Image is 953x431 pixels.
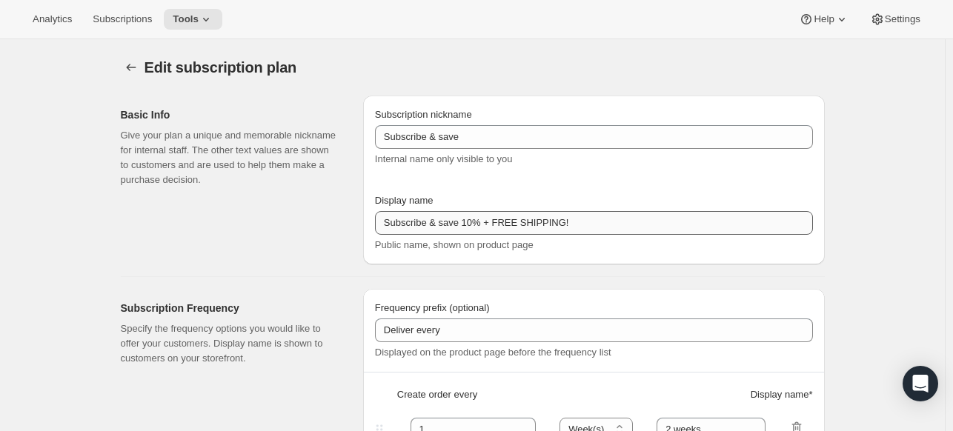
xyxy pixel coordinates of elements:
input: Deliver every [375,318,813,342]
span: Help [814,13,834,25]
button: Help [790,9,857,30]
p: Give your plan a unique and memorable nickname for internal staff. The other text values are show... [121,128,339,187]
input: Subscribe & Save [375,211,813,235]
span: Create order every [397,387,477,402]
span: Displayed on the product page before the frequency list [375,347,611,358]
h2: Basic Info [121,107,339,122]
span: Subscription nickname [375,109,472,120]
button: Settings [861,9,929,30]
button: Tools [164,9,222,30]
input: Subscribe & Save [375,125,813,149]
button: Analytics [24,9,81,30]
h2: Subscription Frequency [121,301,339,315]
span: Display name [375,195,434,206]
p: Specify the frequency options you would like to offer your customers. Display name is shown to cu... [121,321,339,366]
span: Internal name only visible to you [375,153,513,164]
div: Open Intercom Messenger [903,366,938,401]
span: Settings [885,13,920,25]
span: Frequency prefix (optional) [375,302,490,313]
span: Display name * [751,387,813,402]
span: Subscriptions [93,13,152,25]
span: Public name, shown on product page [375,239,534,250]
button: Subscriptions [84,9,161,30]
span: Tools [173,13,199,25]
span: Edit subscription plan [145,59,297,76]
span: Analytics [33,13,72,25]
button: Subscription plans [121,57,142,78]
